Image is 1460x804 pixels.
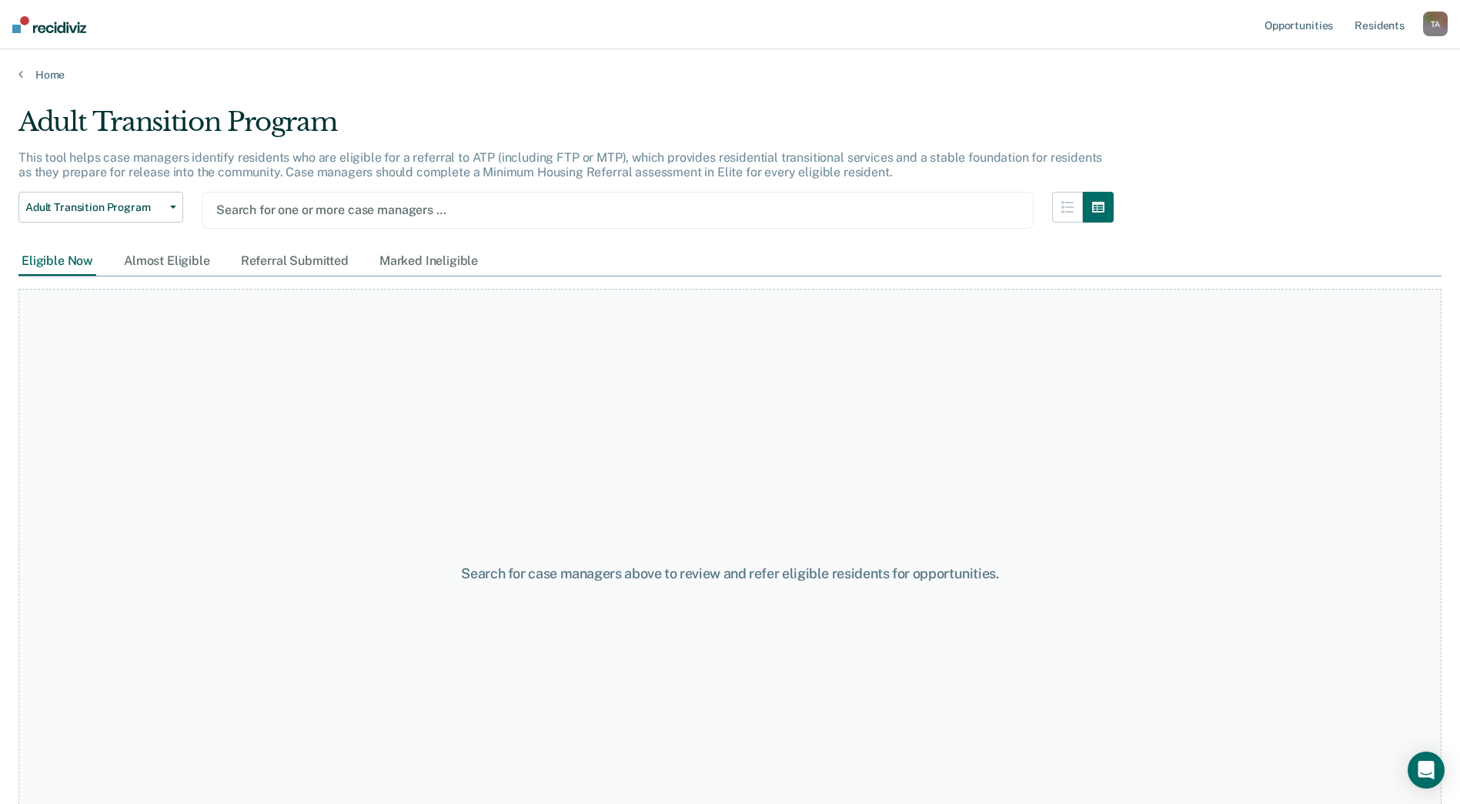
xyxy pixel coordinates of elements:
span: Adult Transition Program [25,201,164,214]
button: Adult Transition Program [18,192,183,223]
p: This tool helps case managers identify residents who are eligible for a referral to ATP (includin... [18,150,1102,179]
div: Marked Ineligible [376,247,481,276]
div: T A [1423,12,1448,36]
button: TA [1423,12,1448,36]
div: Referral Submitted [238,247,352,276]
div: Open Intercom Messenger [1408,752,1445,789]
div: Search for case managers above to review and refer eligible residents for opportunities. [375,565,1086,582]
div: Eligible Now [18,247,96,276]
div: Almost Eligible [121,247,213,276]
img: Recidiviz [12,16,86,33]
div: Adult Transition Program [18,106,1114,150]
a: Home [18,68,1442,82]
